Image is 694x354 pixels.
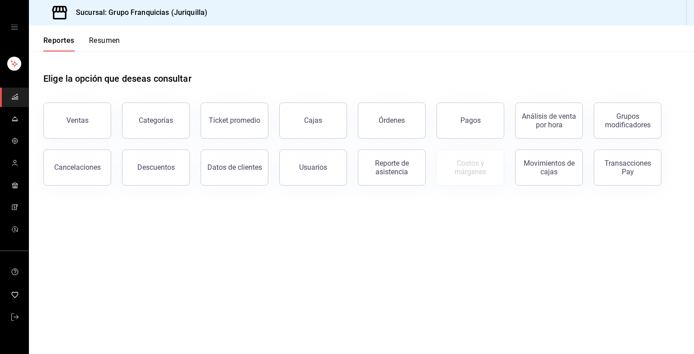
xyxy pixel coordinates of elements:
div: Pagos [460,116,481,125]
button: Usuarios [279,149,347,186]
div: Transacciones Pay [600,159,656,176]
button: Movimientos de cajas [515,149,583,186]
button: Ticket promedio [201,102,268,139]
div: Usuarios [299,163,327,172]
font: Resumen [89,36,120,45]
div: Análisis de venta por hora [521,112,577,129]
button: Contrata inventarios para ver este reporte [436,149,504,186]
button: Análisis de venta por hora [515,102,583,139]
div: Ventas [66,116,89,125]
button: Categorías [122,102,190,139]
button: Órdenes [358,102,426,139]
button: Reporte de asistencia [358,149,426,186]
div: Categorías [139,116,173,125]
div: Órdenes [379,116,405,125]
h1: Elige la opción que deseas consultar [43,72,192,85]
button: Grupos modificadores [594,102,661,139]
div: Cajas [304,116,322,125]
button: Reportes [43,36,75,51]
button: Cancelaciones [43,149,111,186]
div: Datos de clientes [207,163,262,172]
button: Descuentos [122,149,190,186]
div: Costos y márgenes [442,159,498,176]
h3: Sucursal: Grupo Franquicias (Juriquilla) [69,7,207,18]
div: Descuentos [137,163,175,172]
button: Pagos [436,102,504,139]
button: Datos de clientes [201,149,268,186]
div: Grupos modificadores [600,112,656,129]
button: Ventas [43,102,111,139]
div: Cancelaciones [54,163,101,172]
button: Cajas [279,102,347,139]
button: Transacciones Pay [594,149,661,186]
div: Reporte de asistencia [364,159,420,176]
button: cajón abierto [11,23,18,31]
div: Ticket promedio [209,116,260,125]
div: Pestañas de navegación [43,36,120,51]
div: Movimientos de cajas [521,159,577,176]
